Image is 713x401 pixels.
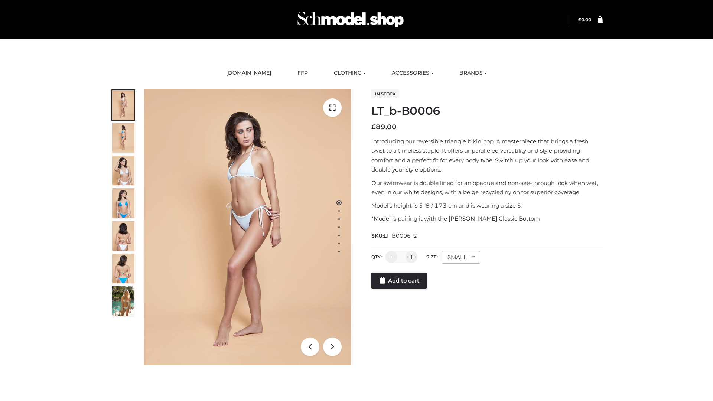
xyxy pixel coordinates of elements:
[426,254,438,260] label: Size:
[371,123,376,131] span: £
[384,232,417,239] span: LT_B0006_2
[371,123,397,131] bdi: 89.00
[221,65,277,81] a: [DOMAIN_NAME]
[371,254,382,260] label: QTY:
[371,89,399,98] span: In stock
[292,65,313,81] a: FFP
[112,254,134,283] img: ArielClassicBikiniTop_CloudNine_AzureSky_OW114ECO_8-scaled.jpg
[112,221,134,251] img: ArielClassicBikiniTop_CloudNine_AzureSky_OW114ECO_7-scaled.jpg
[112,123,134,153] img: ArielClassicBikiniTop_CloudNine_AzureSky_OW114ECO_2-scaled.jpg
[371,104,603,118] h1: LT_b-B0006
[112,90,134,120] img: ArielClassicBikiniTop_CloudNine_AzureSky_OW114ECO_1-scaled.jpg
[371,214,603,224] p: *Model is pairing it with the [PERSON_NAME] Classic Bottom
[578,17,591,22] a: £0.00
[371,201,603,211] p: Model’s height is 5 ‘8 / 173 cm and is wearing a size S.
[144,89,351,365] img: LT_b-B0006
[442,251,480,264] div: SMALL
[578,17,581,22] span: £
[371,231,418,240] span: SKU:
[386,65,439,81] a: ACCESSORIES
[578,17,591,22] bdi: 0.00
[112,286,134,316] img: Arieltop_CloudNine_AzureSky2.jpg
[112,188,134,218] img: ArielClassicBikiniTop_CloudNine_AzureSky_OW114ECO_4-scaled.jpg
[112,156,134,185] img: ArielClassicBikiniTop_CloudNine_AzureSky_OW114ECO_3-scaled.jpg
[371,137,603,175] p: Introducing our reversible triangle bikini top. A masterpiece that brings a fresh twist to a time...
[454,65,492,81] a: BRANDS
[328,65,371,81] a: CLOTHING
[295,5,406,34] img: Schmodel Admin 964
[371,178,603,197] p: Our swimwear is double lined for an opaque and non-see-through look when wet, even in our white d...
[371,273,427,289] a: Add to cart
